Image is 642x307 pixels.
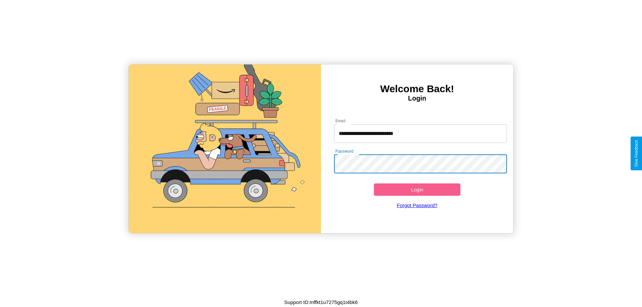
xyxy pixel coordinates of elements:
[321,95,513,102] h4: Login
[335,118,346,124] label: Email
[321,83,513,95] h3: Welcome Back!
[129,64,321,233] img: gif
[284,298,358,307] p: Support ID: mffkt1u7275gq1t4bk6
[634,140,639,167] div: Give Feedback
[335,148,353,154] label: Password
[331,196,504,215] a: Forgot Password?
[374,183,460,196] button: Login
